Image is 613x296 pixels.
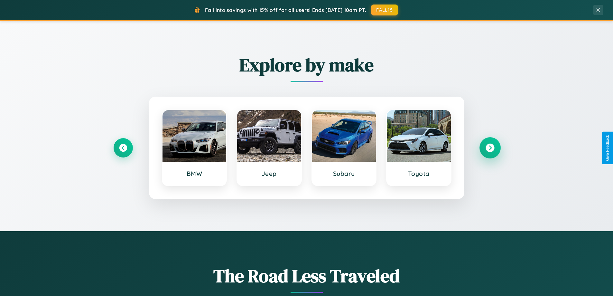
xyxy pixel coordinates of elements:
[169,170,220,177] h3: BMW
[244,170,295,177] h3: Jeep
[605,135,610,161] div: Give Feedback
[205,7,366,13] span: Fall into savings with 15% off for all users! Ends [DATE] 10am PT.
[393,170,444,177] h3: Toyota
[319,170,370,177] h3: Subaru
[371,5,398,15] button: FALL15
[114,53,500,77] h2: Explore by make
[114,263,500,288] h1: The Road Less Traveled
